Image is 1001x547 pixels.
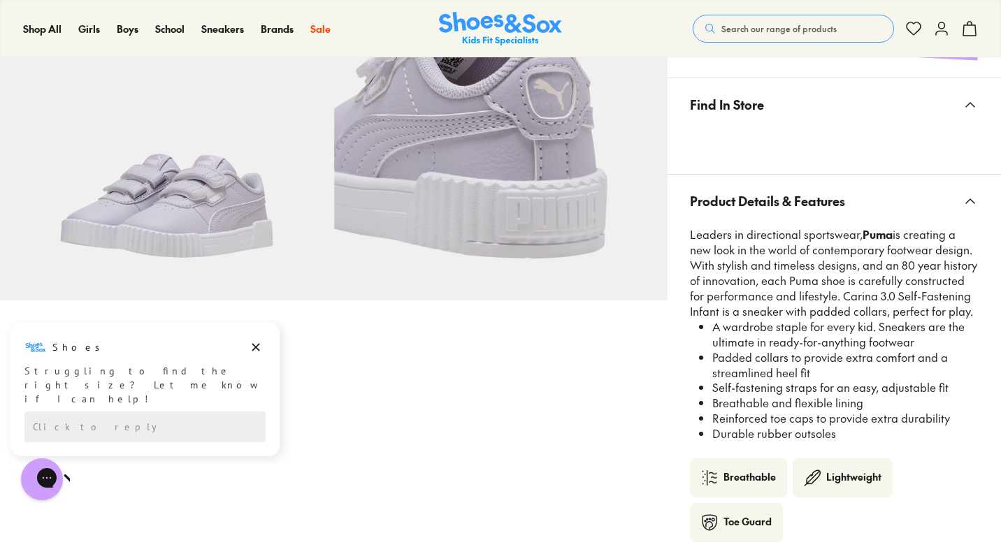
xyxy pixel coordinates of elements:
a: Girls [78,22,100,36]
button: Dismiss campaign [246,17,266,37]
div: Struggling to find the right size? Let me know if I can help! [24,44,266,86]
img: Shoes logo [24,16,47,38]
a: Shoes & Sox [439,12,562,46]
li: Durable rubber outsoles [712,426,979,442]
img: lightweigh-icon.png [804,469,821,486]
img: toe-guard-icon.png [701,514,718,531]
li: Self-fastening straps for an easy, adjustable fit [712,380,979,395]
span: Search our range of products [721,22,837,35]
button: Search our range of products [693,15,894,43]
li: A wardrobe staple for every kid. Sneakers are the ultimate in ready-for-anything footwear [712,319,979,350]
img: SNS_Logo_Responsive.svg [439,12,562,46]
li: Padded collars to provide extra comfort and a streamlined heel fit [712,350,979,381]
div: Reply to the campaigns [24,92,266,122]
a: Sneakers [201,22,244,36]
div: Lightweight [826,469,881,486]
a: Shop All [23,22,62,36]
a: Sale [310,22,331,36]
button: Product Details & Features [668,175,1001,227]
h3: Shoes [52,20,108,34]
button: Find In Store [668,78,1001,131]
strong: Puma [863,226,893,242]
span: Product Details & Features [690,180,845,221]
iframe: Gorgias live chat messenger [14,453,70,505]
li: Breathable and flexible lining [712,395,979,411]
span: Find In Store [690,84,764,125]
iframe: Find in Store [690,131,979,157]
div: Toe Guard [723,514,772,531]
a: School [155,22,185,36]
a: Boys [117,22,138,36]
div: Message from Shoes. Struggling to find the right size? Let me know if I can help! [10,16,280,86]
div: Breathable [723,469,776,486]
img: breathable.png [701,469,718,486]
p: Leaders in directional sportswear, is creating a new look in the world of contemporary footwear d... [690,227,979,319]
li: Reinforced toe caps to provide extra durability [712,411,979,426]
div: Campaign message [10,2,280,136]
a: Brands [261,22,294,36]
